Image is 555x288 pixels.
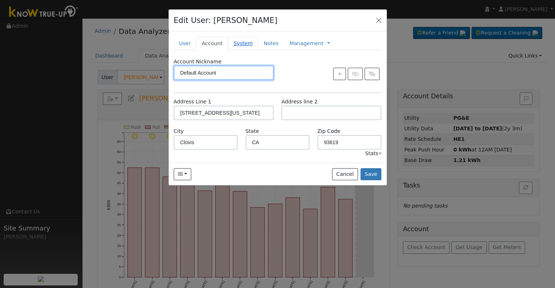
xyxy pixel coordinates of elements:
label: Address Line 1 [174,98,211,106]
label: Account Nickname [174,58,222,66]
button: Cancel [332,168,358,181]
label: City [174,127,184,135]
button: Link Account [348,68,363,80]
h4: Edit User: [PERSON_NAME] [174,15,278,26]
a: Management [289,40,323,47]
button: disneygirl61@gmail.com [174,168,192,181]
a: Account [196,37,228,50]
button: Save [361,168,382,181]
a: Notes [258,37,284,50]
label: Address line 2 [281,98,317,106]
a: User [174,37,196,50]
button: Unlink Account [365,68,379,80]
label: Zip Code [317,127,340,135]
label: State [246,127,259,135]
button: Create New Account [333,68,346,80]
div: Stats [365,150,381,157]
a: System [228,37,258,50]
